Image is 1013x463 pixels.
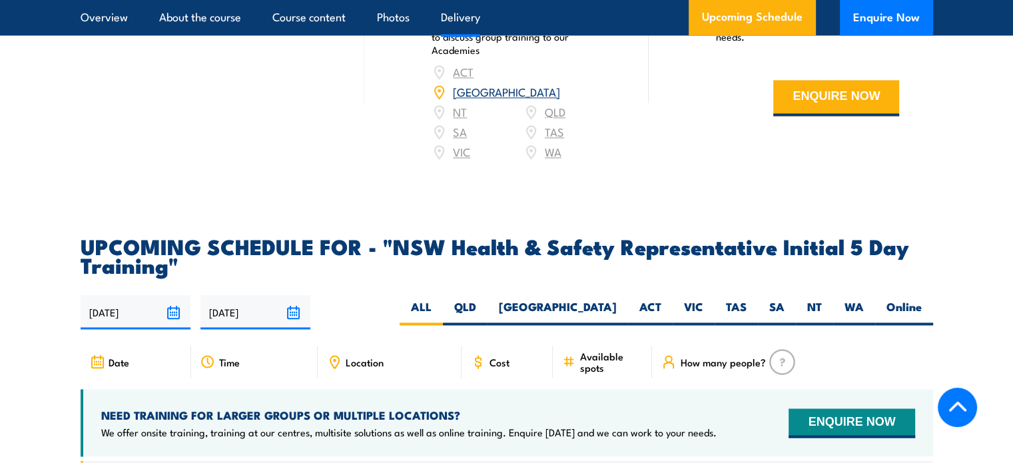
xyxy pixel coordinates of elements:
label: Online [875,299,933,325]
label: [GEOGRAPHIC_DATA] [488,299,628,325]
input: To date [200,295,310,329]
input: From date [81,295,190,329]
label: ALL [400,299,443,325]
label: VIC [673,299,715,325]
label: SA [758,299,796,325]
label: NT [796,299,833,325]
p: We offer onsite training, training at our centres, multisite solutions as well as online training... [101,425,717,438]
button: ENQUIRE NOW [789,408,914,438]
span: Location [346,356,384,368]
label: ACT [628,299,673,325]
span: Date [109,356,129,368]
span: How many people? [680,356,765,368]
span: Cost [490,356,509,368]
span: Available spots [579,350,643,373]
label: QLD [443,299,488,325]
label: WA [833,299,875,325]
label: TAS [715,299,758,325]
a: [GEOGRAPHIC_DATA] [453,83,560,99]
button: ENQUIRE NOW [773,80,899,116]
span: Time [219,356,240,368]
h4: NEED TRAINING FOR LARGER GROUPS OR MULTIPLE LOCATIONS? [101,407,717,422]
h2: UPCOMING SCHEDULE FOR - "NSW Health & Safety Representative Initial 5 Day Training" [81,236,933,274]
p: Book your training now or enquire [DATE] to discuss group training to our Academies [432,17,615,57]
